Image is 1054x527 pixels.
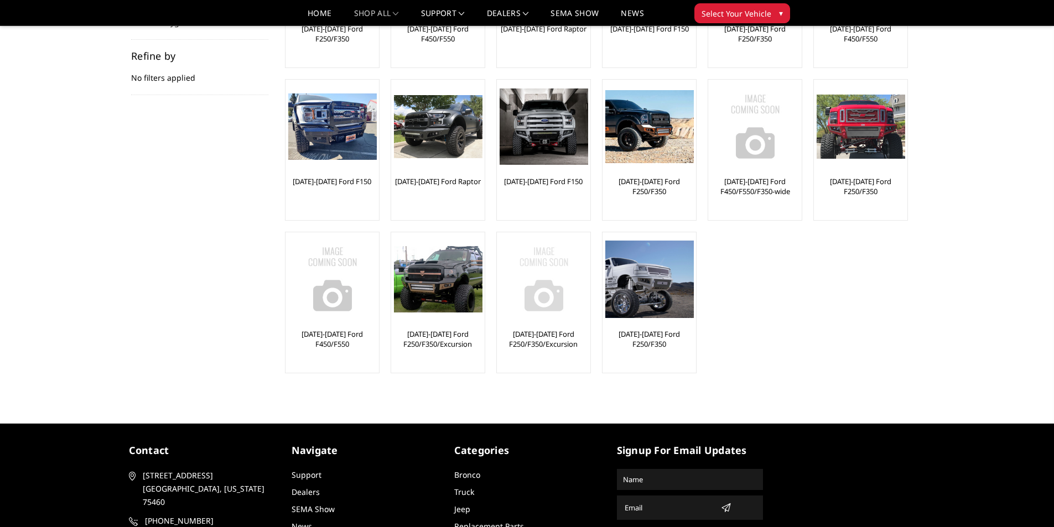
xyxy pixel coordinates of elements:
[288,235,377,323] img: No Image
[500,235,588,323] img: No Image
[288,329,376,349] a: [DATE]-[DATE] Ford F450/F550
[394,329,482,349] a: [DATE]-[DATE] Ford F250/F350/Excursion
[500,329,588,349] a: [DATE]-[DATE] Ford F250/F350/Excursion
[605,176,693,196] a: [DATE]-[DATE] Ford F250/F350
[143,469,271,509] span: [STREET_ADDRESS] [GEOGRAPHIC_DATA], [US_STATE] 75460
[620,499,716,516] input: Email
[605,329,693,349] a: [DATE]-[DATE] Ford F250/F350
[292,487,320,497] a: Dealers
[292,443,438,458] h5: Navigate
[292,504,335,514] a: SEMA Show
[711,82,799,171] img: No Image
[288,235,376,323] a: No Image
[421,9,465,25] a: Support
[454,504,470,514] a: Jeep
[131,51,268,95] div: No filters applied
[617,443,763,458] h5: signup for email updates
[551,9,599,25] a: SEMA Show
[308,9,331,25] a: Home
[394,24,482,44] a: [DATE]-[DATE] Ford F450/F550
[817,176,905,196] a: [DATE]-[DATE] Ford F250/F350
[621,9,643,25] a: News
[354,9,399,25] a: shop all
[779,7,783,19] span: ▾
[288,24,376,44] a: [DATE]-[DATE] Ford F250/F350
[293,176,371,186] a: [DATE]-[DATE] Ford F150
[454,469,480,480] a: Bronco
[454,487,474,497] a: Truck
[395,176,481,186] a: [DATE]-[DATE] Ford Raptor
[702,8,771,19] span: Select Your Vehicle
[292,469,321,480] a: Support
[817,24,905,44] a: [DATE]-[DATE] Ford F450/F550
[711,176,799,196] a: [DATE]-[DATE] Ford F450/F550/F350-wide
[610,24,689,34] a: [DATE]-[DATE] Ford F150
[711,82,799,171] a: No Image
[487,9,529,25] a: Dealers
[504,176,583,186] a: [DATE]-[DATE] Ford F150
[129,443,275,458] h5: contact
[454,443,600,458] h5: Categories
[619,471,761,488] input: Name
[999,474,1054,527] iframe: Chat Widget
[694,3,790,23] button: Select Your Vehicle
[501,24,586,34] a: [DATE]-[DATE] Ford Raptor
[131,51,268,61] h5: Refine by
[711,24,799,44] a: [DATE]-[DATE] Ford F250/F350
